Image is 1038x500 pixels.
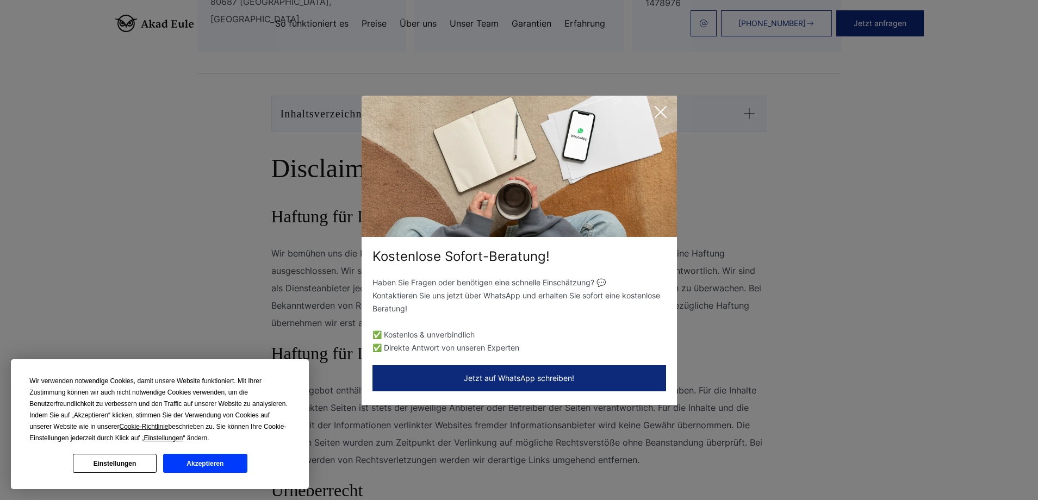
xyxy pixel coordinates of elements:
span: Cookie-Richtlinie [120,423,169,430]
div: Kostenlose Sofort-Beratung! [362,248,677,265]
button: Akzeptieren [163,454,247,473]
p: Haben Sie Fragen oder benötigen eine schnelle Einschätzung? 💬 Kontaktieren Sie uns jetzt über Wha... [372,276,666,315]
span: Einstellungen [144,434,183,442]
li: ✅ Direkte Antwort von unseren Experten [372,341,666,354]
li: ✅ Kostenlos & unverbindlich [372,328,666,341]
button: Jetzt auf WhatsApp schreiben! [372,365,666,391]
img: exit [362,96,677,237]
div: Cookie Consent Prompt [11,359,309,489]
div: Wir verwenden notwendige Cookies, damit unsere Website funktioniert. Mit Ihrer Zustimmung können ... [29,376,290,444]
button: Einstellungen [73,454,157,473]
